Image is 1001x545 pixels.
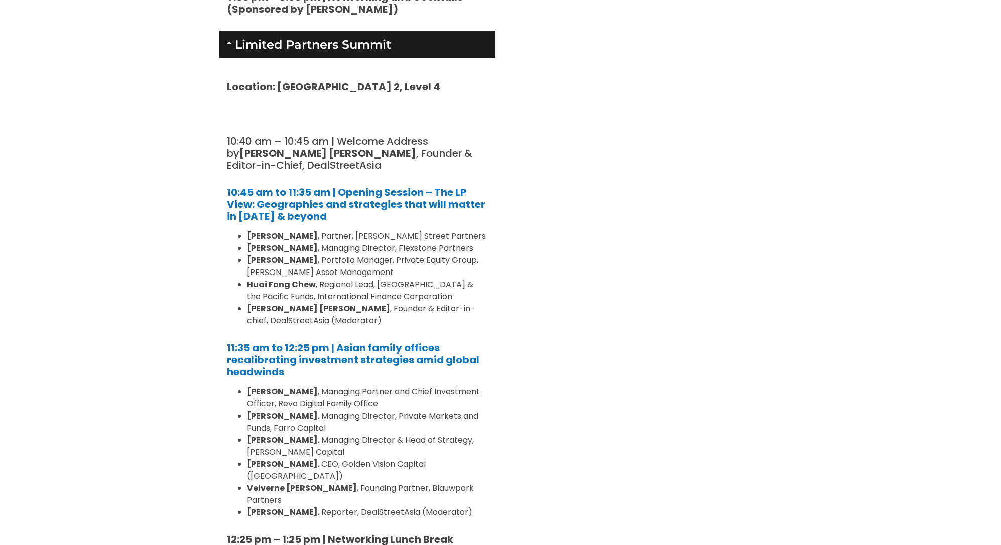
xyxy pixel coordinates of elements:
li: , Portfolio Manager, Private Equity Group, [PERSON_NAME] Asset Management [247,254,488,279]
li: , Managing Director, Private Markets and Funds, Farro Capital [247,410,488,434]
strong: [PERSON_NAME] [247,410,318,422]
strong: Huai Fong Chew [247,279,316,290]
strong: [PERSON_NAME] [247,254,318,266]
a: 11:35 am to 12:25 pm | Asian family offices recalibrating investment strategies amid global headw... [227,341,479,379]
li: , Founding Partner, Blauwpark Partners [247,482,488,506]
strong: [PERSON_NAME] [247,506,318,518]
li: , Reporter, DealStreetAsia (Moderator) [247,506,488,518]
li: , Founder & Editor-in-chief, DealStreetAsia (Moderator) [247,303,488,327]
strong: [PERSON_NAME] [PERSON_NAME] [239,146,416,160]
h5: 10:40 am – 10:45 am | Welcome Address by , Founder & Editor-in-Chief, DealStreetAsia [227,135,488,171]
li: , CEO, Golden Vision Capital ([GEOGRAPHIC_DATA]) [247,458,488,482]
strong: [PERSON_NAME] [247,386,318,397]
strong: Veiverne [PERSON_NAME] [247,482,357,494]
strong: [PERSON_NAME] [247,242,318,254]
strong: [PERSON_NAME] [PERSON_NAME] [247,303,390,314]
li: , Managing Director & Head of Strategy, [PERSON_NAME] Capital [247,434,488,458]
li: , Regional Lead, [GEOGRAPHIC_DATA] & the Pacific Funds, International Finance Corporation [247,279,488,303]
li: , Partner, [PERSON_NAME] Street Partners [247,230,488,242]
strong: Location: [GEOGRAPHIC_DATA] 2, Level 4 [227,80,440,94]
strong: [PERSON_NAME] [247,458,318,470]
li: , Managing Partner and Chief Investment Officer, Revo Digital Family Office [247,386,488,410]
strong: [PERSON_NAME] [247,434,318,446]
a: 10:45 am to 11:35 am | Opening Session – The LP View: Geographies and strategies that will matter... [227,185,485,223]
strong: [PERSON_NAME] [247,230,318,242]
a: Limited Partners Summit [235,37,391,52]
li: , Managing Director, Flexstone Partners [247,242,488,254]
